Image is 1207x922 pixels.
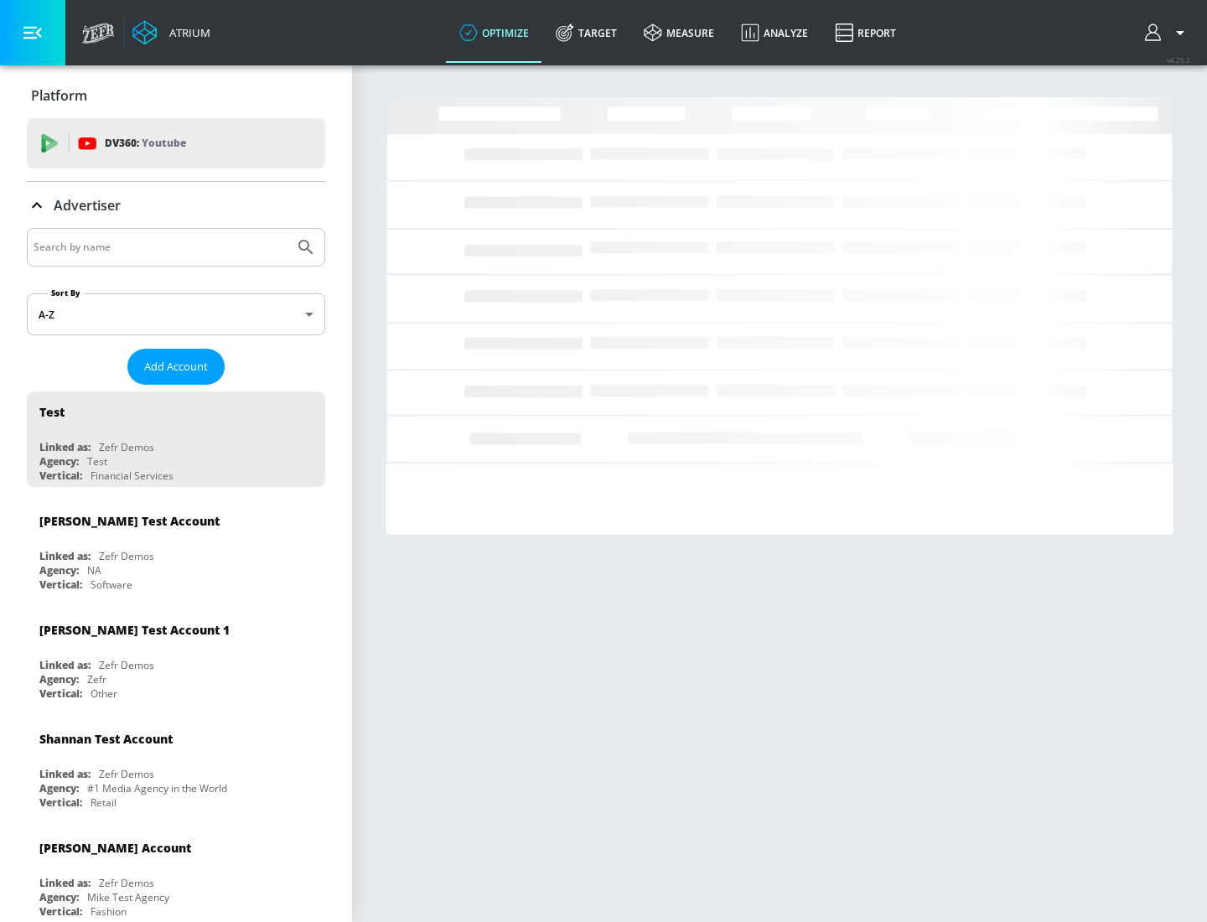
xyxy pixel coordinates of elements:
p: Youtube [142,134,186,152]
a: measure [630,3,728,63]
span: v 4.25.2 [1167,55,1190,65]
a: Atrium [132,20,210,45]
div: Agency: [39,454,79,469]
div: DV360: Youtube [27,118,325,168]
div: Linked as: [39,549,91,563]
button: Add Account [127,349,225,385]
div: Test [39,404,65,420]
div: Atrium [163,25,210,40]
div: A-Z [27,293,325,335]
a: optimize [446,3,542,63]
div: Advertiser [27,182,325,229]
div: Zefr Demos [99,658,154,672]
div: Software [91,578,132,592]
div: Shannan Test AccountLinked as:Zefr DemosAgency:#1 Media Agency in the WorldVertical:Retail [27,718,325,814]
input: Search by name [34,236,288,258]
div: Fashion [91,904,127,919]
label: Sort By [48,287,84,298]
div: Agency: [39,781,79,795]
div: Agency: [39,890,79,904]
div: Mike Test Agency [87,890,169,904]
div: Retail [91,795,117,810]
p: DV360: [105,134,186,153]
div: Other [91,686,117,701]
div: TestLinked as:Zefr DemosAgency:TestVertical:Financial Services [27,391,325,487]
div: Linked as: [39,876,91,890]
div: Linked as: [39,767,91,781]
a: Target [542,3,630,63]
div: [PERSON_NAME] Account [39,840,191,856]
div: Linked as: [39,440,91,454]
div: Zefr [87,672,106,686]
div: Zefr Demos [99,876,154,890]
div: Zefr Demos [99,549,154,563]
div: [PERSON_NAME] Test Account [39,513,220,529]
span: Add Account [144,357,208,376]
div: Agency: [39,563,79,578]
div: Test [87,454,107,469]
div: #1 Media Agency in the World [87,781,227,795]
a: Report [821,3,909,63]
div: [PERSON_NAME] Test AccountLinked as:Zefr DemosAgency:NAVertical:Software [27,500,325,596]
div: Vertical: [39,904,82,919]
div: Vertical: [39,469,82,483]
div: Shannan Test Account [39,731,173,747]
div: Financial Services [91,469,174,483]
div: Agency: [39,672,79,686]
div: Platform [27,72,325,119]
a: Analyze [728,3,821,63]
div: [PERSON_NAME] Test Account 1Linked as:Zefr DemosAgency:ZefrVertical:Other [27,609,325,705]
div: [PERSON_NAME] Test Account 1 [39,622,230,638]
div: Linked as: [39,658,91,672]
div: Vertical: [39,795,82,810]
p: Platform [31,86,87,105]
div: Vertical: [39,578,82,592]
div: NA [87,563,101,578]
div: Zefr Demos [99,440,154,454]
div: Zefr Demos [99,767,154,781]
p: Advertiser [54,196,121,215]
div: Vertical: [39,686,82,701]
